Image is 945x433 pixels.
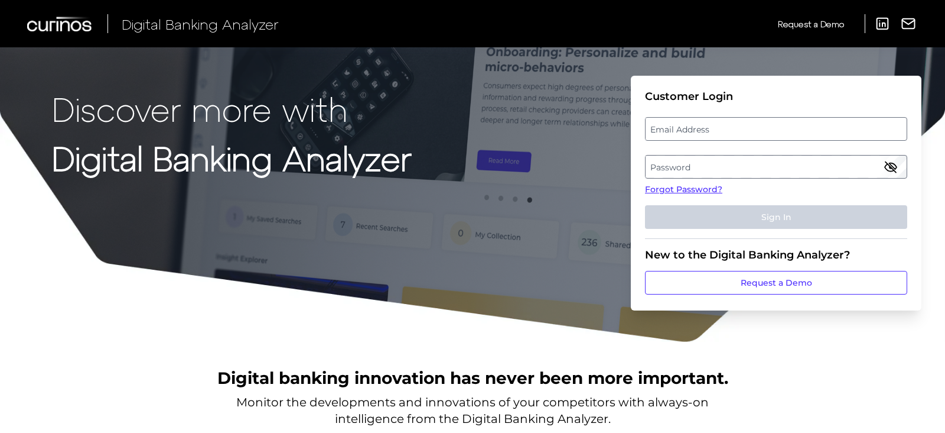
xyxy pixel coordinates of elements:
div: New to the Digital Banking Analyzer? [645,248,907,261]
a: Forgot Password? [645,183,907,196]
strong: Digital Banking Analyzer [52,138,412,177]
img: Curinos [27,17,93,31]
h2: Digital banking innovation has never been more important. [217,367,728,389]
button: Sign In [645,205,907,229]
span: Digital Banking Analyzer [122,15,279,33]
label: Password [646,156,906,177]
p: Monitor the developments and innovations of your competitors with always-on intelligence from the... [236,394,709,427]
label: Email Address [646,118,906,140]
a: Request a Demo [778,14,844,34]
a: Request a Demo [645,271,907,295]
span: Request a Demo [778,19,844,29]
div: Customer Login [645,90,907,103]
p: Discover more with [52,90,412,127]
